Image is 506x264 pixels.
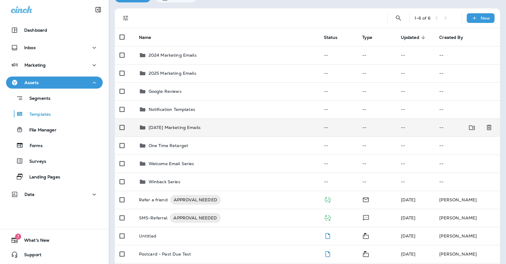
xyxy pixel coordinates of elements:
[362,35,372,40] span: Type
[362,35,380,40] span: Type
[90,4,107,16] button: Collapse Sidebar
[396,64,435,82] td: --
[6,188,103,200] button: Data
[401,197,416,203] span: Frank Carreno
[401,215,416,221] span: Frank Carreno
[357,64,396,82] td: --
[401,251,416,257] span: Justin Rae
[149,179,180,184] p: Winback Series
[434,191,500,209] td: [PERSON_NAME]
[18,238,50,245] span: What's New
[434,100,500,118] td: --
[6,92,103,105] button: Segments
[434,118,481,137] td: --
[434,64,500,82] td: --
[23,112,51,118] p: Templates
[434,209,500,227] td: [PERSON_NAME]
[23,174,60,180] p: Landing Pages
[149,89,182,94] p: Google Reviews
[324,35,346,40] span: Status
[6,59,103,71] button: Marketing
[139,234,156,238] p: Untitled
[6,42,103,54] button: Inbox
[149,143,188,148] p: One Time Retarget
[324,251,331,256] span: Draft
[396,100,435,118] td: --
[396,46,435,64] td: --
[362,251,369,256] span: Mailer
[434,137,500,155] td: --
[6,24,103,36] button: Dashboard
[6,155,103,167] button: Surveys
[319,64,358,82] td: --
[6,108,103,120] button: Templates
[357,137,396,155] td: --
[170,195,221,205] div: APPROVAL NEEDED
[24,192,35,197] p: Data
[319,173,358,191] td: --
[23,159,46,165] p: Surveys
[357,155,396,173] td: --
[15,234,21,240] span: 7
[396,137,435,155] td: --
[319,82,358,100] td: --
[434,46,500,64] td: --
[6,234,103,246] button: 7What's New
[357,100,396,118] td: --
[396,155,435,173] td: --
[319,100,358,118] td: --
[357,46,396,64] td: --
[401,35,419,40] span: Updated
[170,213,221,223] div: APPROVAL NEEDED
[414,16,430,20] div: 1 - 6 of 6
[23,96,50,102] p: Segments
[319,46,358,64] td: --
[483,121,495,134] button: Delete
[6,123,103,136] button: File Manager
[324,233,331,238] span: Draft
[6,139,103,152] button: Forms
[362,196,369,202] span: Email
[357,173,396,191] td: --
[139,213,168,223] p: SMS-Referral
[319,155,358,173] td: --
[149,107,195,112] p: Notification Templates
[439,35,463,40] span: Created By
[6,249,103,261] button: Support
[6,170,103,183] button: Landing Pages
[139,195,168,205] p: Refer a friend
[401,233,416,239] span: Jason Munk
[24,45,36,50] p: Inbox
[466,121,478,134] button: Move to folder
[401,35,427,40] span: Updated
[170,215,221,221] span: APPROVAL NEEDED
[324,215,331,220] span: Published
[139,252,191,256] p: Postcard - Past Due Test
[24,63,46,68] p: Marketing
[434,245,500,263] td: [PERSON_NAME]
[149,161,194,166] p: Welcome Email Series
[18,252,41,259] span: Support
[149,71,196,76] p: 2025 Marketing Emails
[324,35,338,40] span: Status
[170,197,221,203] span: APPROVAL NEEDED
[396,118,435,137] td: --
[362,233,369,238] span: Mailer
[362,215,370,220] span: Text
[6,77,103,89] button: Assets
[357,118,396,137] td: --
[396,173,435,191] td: --
[139,35,151,40] span: Name
[392,12,404,24] button: Search Templates
[319,137,358,155] td: --
[23,127,56,133] p: File Manager
[434,82,500,100] td: --
[439,35,471,40] span: Created By
[24,143,43,149] p: Forms
[481,16,490,20] p: New
[357,82,396,100] td: --
[24,28,47,33] p: Dashboard
[149,53,197,58] p: 2024 Marketing Emails
[434,227,500,245] td: [PERSON_NAME]
[319,118,358,137] td: --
